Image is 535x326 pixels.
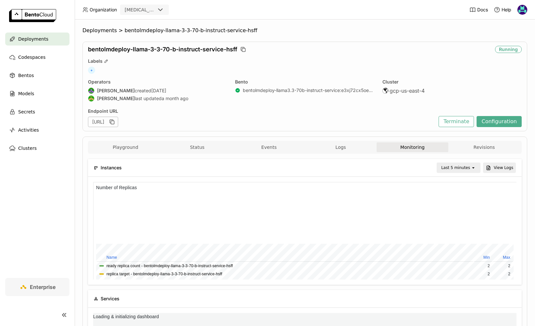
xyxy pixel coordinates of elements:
[88,117,118,127] div: [URL]
[335,144,346,150] span: Logs
[161,142,233,152] button: Status
[129,72,147,80] th: Minimum Value
[517,5,527,15] img: David Zhu
[18,144,37,152] span: Clusters
[117,27,125,34] span: >
[88,79,227,85] div: Operators
[166,88,186,96] td: 1.74 GiB
[5,69,69,82] a: Bentos
[125,27,257,34] span: bentolmdeploy-llama-3-3-70-b-instruct-service-hsff
[0,2,30,9] h6: CPU Usage
[13,89,102,95] button: bentolmdeploy-llama-3-3-70-b-instruct-service-hsff
[0,2,37,9] h6: Memory Usage
[0,2,30,9] h6: GPU Usage
[18,53,45,61] span: Codespaces
[88,58,522,64] div: Labels
[187,88,208,96] td: 1.74 GiB
[97,88,135,94] strong: [PERSON_NAME]
[88,95,227,102] div: last updated
[4,72,105,80] th: name
[18,108,35,116] span: Secrets
[5,124,69,137] a: Activities
[5,105,69,118] a: Secrets
[382,79,522,85] div: Cluster
[502,7,511,13] span: Help
[18,90,34,98] span: Models
[125,7,155,13] div: [MEDICAL_DATA]
[143,80,165,88] td: 3.48 GiB
[101,295,119,302] span: Services
[441,164,470,171] div: Last 5 minutes
[162,96,188,101] span: a month ago
[143,88,165,96] td: 1.74 GiB
[88,96,94,101] img: Steve Guo
[5,142,69,155] a: Clusters
[390,87,425,94] span: gcp-us-east-4
[106,80,128,88] td: 269%
[30,284,56,290] span: Enterprise
[101,164,122,171] span: Instances
[129,80,147,88] td: 387%
[129,80,147,88] td: 166%
[166,80,186,88] td: 3.47 GiB
[187,80,208,88] td: 3.49 GiB
[0,2,71,9] h6: GPU Memory Bandwidth Usage
[477,116,522,127] button: Configuration
[129,88,147,96] td: 194%
[88,46,237,53] span: bentolmdeploy-llama-3-3-70-b-instruct-service-hsff
[97,96,135,101] strong: [PERSON_NAME]
[233,142,305,152] button: Events
[106,80,128,88] td: 391%
[187,72,208,80] th: Maximum Value
[88,108,435,114] div: Endpoint URL
[88,67,95,74] span: +
[13,81,22,87] button: Total
[5,51,69,64] a: Codespaces
[5,87,69,100] a: Models
[0,2,40,9] h6: Request Latency
[82,27,527,34] nav: Breadcrumbs navigation
[483,163,516,173] button: View Logs
[18,35,48,43] span: Deployments
[166,72,186,80] th: Minimum Value
[93,182,516,280] iframe: Number of Replicas
[106,88,128,96] td: 195%
[494,7,511,13] div: Help
[18,72,34,79] span: Bentos
[18,126,39,134] span: Activities
[235,79,374,85] div: Bento
[106,72,128,80] th: Average Value
[4,72,142,80] th: name
[9,9,56,22] img: logo
[151,88,166,94] span: [DATE]
[88,88,94,94] img: Shenyang Zhao
[477,7,488,13] span: Docs
[243,87,374,93] a: bentolmdeploy-llama3.3-70b-instruct-service:e3xj72cx5oegwsi9
[90,142,161,152] button: Playground
[439,116,474,127] button: Terminate
[88,87,227,94] div: created
[82,27,117,34] span: Deployments
[129,88,147,96] td: 83%
[448,142,520,152] button: Revisions
[469,7,488,13] a: Docs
